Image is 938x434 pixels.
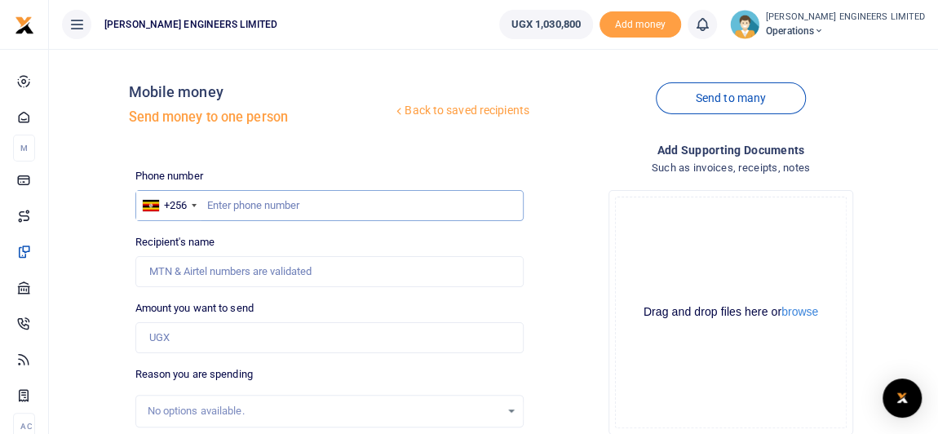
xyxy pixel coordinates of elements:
a: logo-small logo-large logo-large [15,18,34,30]
h5: Send money to one person [129,109,393,126]
label: Amount you want to send [135,300,254,317]
li: Wallet ballance [493,10,600,39]
div: No options available. [148,403,500,419]
a: Add money [600,17,681,29]
a: profile-user [PERSON_NAME] ENGINEERS LIMITED Operations [730,10,925,39]
input: MTN & Airtel numbers are validated [135,256,524,287]
label: Phone number [135,168,203,184]
div: Uganda: +256 [136,191,201,220]
span: UGX 1,030,800 [511,16,581,33]
li: M [13,135,35,162]
h4: Mobile money [129,83,393,101]
a: Back to saved recipients [392,96,530,126]
img: profile-user [730,10,759,39]
input: Enter phone number [135,190,524,221]
div: Open Intercom Messenger [883,379,922,418]
small: [PERSON_NAME] ENGINEERS LIMITED [766,11,925,24]
button: browse [781,306,818,317]
h4: Such as invoices, receipts, notes [537,159,925,177]
label: Recipient's name [135,234,215,250]
label: Reason you are spending [135,366,253,383]
a: UGX 1,030,800 [499,10,593,39]
div: +256 [164,197,187,214]
span: [PERSON_NAME] ENGINEERS LIMITED [98,17,284,32]
a: Send to many [656,82,806,114]
img: logo-small [15,15,34,35]
input: UGX [135,322,524,353]
li: Toup your wallet [600,11,681,38]
h4: Add supporting Documents [537,141,925,159]
span: Operations [766,24,925,38]
div: Drag and drop files here or [616,304,846,320]
span: Add money [600,11,681,38]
